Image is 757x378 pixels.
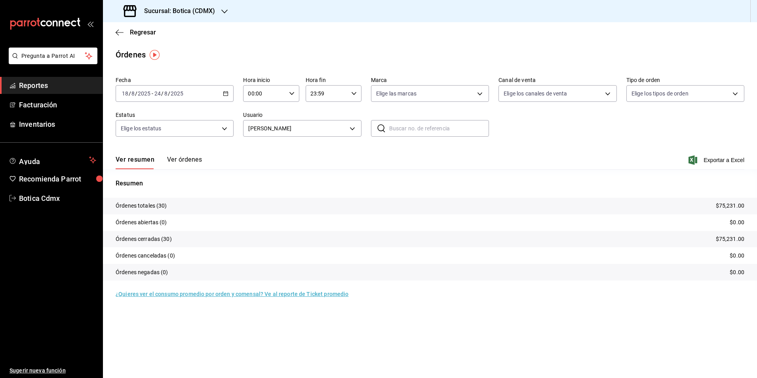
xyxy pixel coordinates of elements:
[19,193,96,204] span: Botica Cdmx
[116,49,146,61] div: Órdenes
[716,235,744,243] p: $75,231.00
[137,90,151,97] input: ----
[243,77,299,83] label: Hora inicio
[150,50,160,60] img: Tooltip marker
[19,99,96,110] span: Facturación
[154,90,161,97] input: --
[504,90,567,97] span: Elige los canales de venta
[152,90,153,97] span: -
[371,77,489,83] label: Marca
[116,235,172,243] p: Órdenes cerradas (30)
[116,29,156,36] button: Regresar
[129,90,131,97] span: /
[730,268,744,277] p: $0.00
[730,218,744,227] p: $0.00
[19,80,96,91] span: Reportes
[161,90,164,97] span: /
[116,156,154,169] button: Ver resumen
[116,77,234,83] label: Fecha
[121,124,161,132] span: Elige los estatus
[248,124,346,133] span: [PERSON_NAME]
[116,252,175,260] p: Órdenes canceladas (0)
[376,90,417,97] span: Elige las marcas
[167,156,202,169] button: Ver órdenes
[116,156,202,169] div: navigation tabs
[243,112,361,118] label: Usuario
[631,90,689,97] span: Elige los tipos de orden
[164,90,168,97] input: --
[116,291,348,297] a: ¿Quieres ver el consumo promedio por orden y comensal? Ve al reporte de Ticket promedio
[19,174,96,184] span: Recomienda Parrot
[116,218,167,227] p: Órdenes abiertas (0)
[626,77,744,83] label: Tipo de orden
[716,202,744,210] p: $75,231.00
[131,90,135,97] input: --
[138,6,215,16] h3: Sucursal: Botica (CDMX)
[19,119,96,130] span: Inventarios
[170,90,184,97] input: ----
[135,90,137,97] span: /
[130,29,156,36] span: Regresar
[690,155,744,165] button: Exportar a Excel
[122,90,129,97] input: --
[6,57,97,66] a: Pregunta a Parrot AI
[168,90,170,97] span: /
[389,120,489,136] input: Buscar no. de referencia
[10,367,96,375] span: Sugerir nueva función
[9,48,97,64] button: Pregunta a Parrot AI
[498,77,616,83] label: Canal de venta
[116,268,168,277] p: Órdenes negadas (0)
[87,21,93,27] button: open_drawer_menu
[116,179,744,188] p: Resumen
[19,155,86,165] span: Ayuda
[116,202,167,210] p: Órdenes totales (30)
[730,252,744,260] p: $0.00
[116,112,234,118] label: Estatus
[306,77,361,83] label: Hora fin
[21,52,85,60] span: Pregunta a Parrot AI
